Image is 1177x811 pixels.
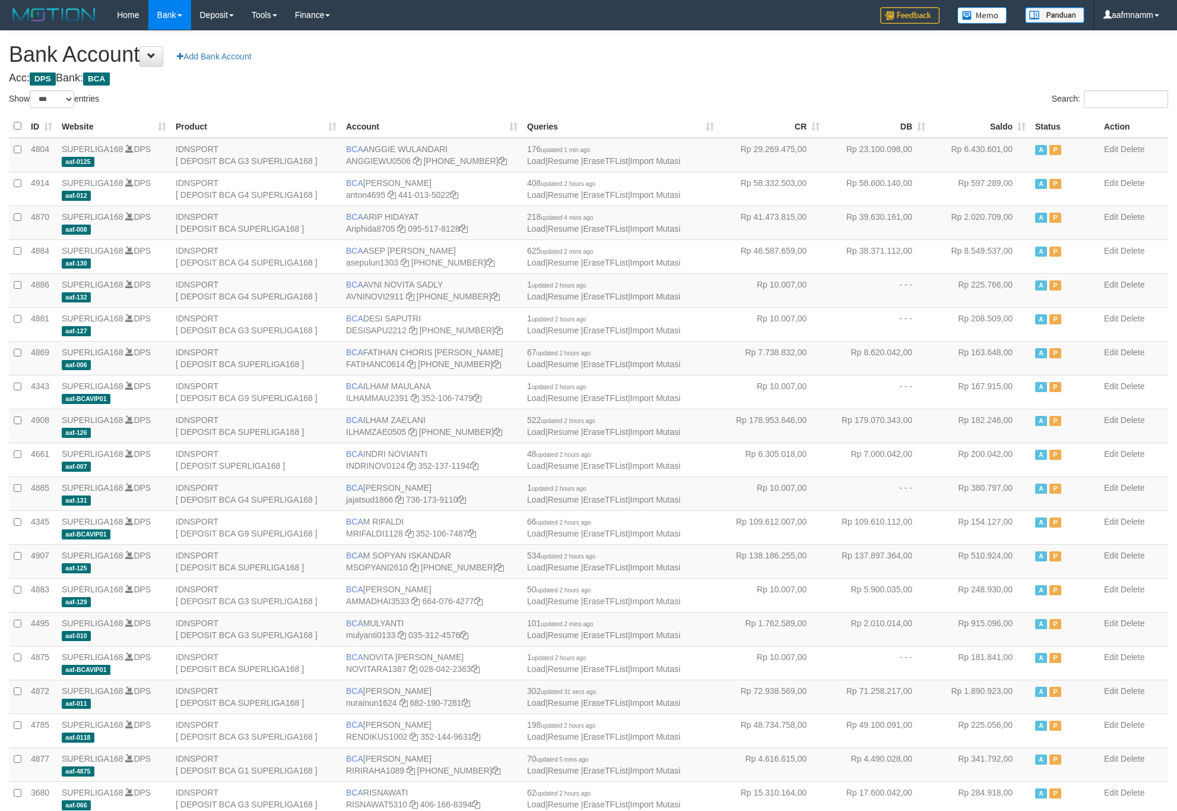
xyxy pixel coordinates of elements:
[630,156,681,166] a: Import Mutasi
[62,517,123,526] a: SUPERLIGA168
[26,172,57,206] td: 4914
[930,115,1030,138] th: Saldo: activate to sort column ascending
[460,630,468,640] a: Copy 0353124576 to clipboard
[583,732,627,741] a: EraseTFList
[407,359,415,369] a: Copy FATIHANC0614 to clipboard
[527,258,545,267] a: Load
[719,307,824,341] td: Rp 10.007,00
[57,273,171,307] td: DPS
[471,664,480,674] a: Copy 0280422363 to clipboard
[630,800,681,809] a: Import Mutasi
[410,732,418,741] a: Copy RENDIKUS1002 to clipboard
[541,248,593,255] span: updated 2 mins ago
[630,732,681,741] a: Import Mutasi
[26,307,57,341] td: 4881
[548,597,579,606] a: Resume
[957,7,1007,24] img: Button%20Memo.svg
[527,156,545,166] a: Load
[1121,686,1144,696] a: Delete
[346,427,406,437] a: ILHAMZAE0505
[346,326,407,335] a: DESISAPU2212
[468,529,476,538] a: Copy 3521067487 to clipboard
[630,292,681,301] a: Import Mutasi
[630,326,681,335] a: Import Mutasi
[1104,381,1118,391] a: Edit
[57,115,171,138] th: Website: activate to sort column ascending
[527,393,545,403] a: Load
[473,393,481,403] a: Copy 3521067479 to clipboard
[1104,720,1118,730] a: Edit
[341,307,522,341] td: DESI SAPUTRI [PHONE_NUMBER]
[62,314,123,323] a: SUPERLIGA168
[346,178,363,188] span: BCA
[1121,381,1144,391] a: Delete
[1121,720,1144,730] a: Delete
[1049,247,1061,257] span: Paused
[494,326,503,335] a: Copy 4062280453 to clipboard
[630,563,681,572] a: Import Mutasi
[1121,314,1144,323] a: Delete
[719,115,824,138] th: CR: activate to sort column ascending
[548,359,579,369] a: Resume
[548,258,579,267] a: Resume
[548,461,579,471] a: Resume
[346,800,407,809] a: RISNAWAT5310
[388,190,396,200] a: Copy anton4695 to clipboard
[62,348,123,357] a: SUPERLIGA168
[411,597,420,606] a: Copy AMMADHAI3533 to clipboard
[26,138,57,172] td: 4804
[62,292,91,302] span: aaf-132
[527,597,545,606] a: Load
[583,393,627,403] a: EraseTFList
[1035,280,1047,291] span: Active
[532,282,586,289] span: updated 2 hours ago
[1052,90,1168,108] label: Search:
[1035,213,1047,223] span: Active
[171,239,341,273] td: IDNSPORT [ DEPOSIT BCA G4 SUPERLIGA168 ]
[930,138,1030,172] td: Rp 6.430.601,00
[1121,178,1144,188] a: Delete
[630,495,681,504] a: Import Mutasi
[527,427,545,437] a: Load
[583,800,627,809] a: EraseTFList
[527,212,593,222] span: 218
[491,292,500,301] a: Copy 4062280135 to clipboard
[527,144,680,166] span: | | |
[458,495,466,504] a: Copy 7361739110 to clipboard
[1104,483,1118,493] a: Edit
[1030,115,1099,138] th: Status
[630,427,681,437] a: Import Mutasi
[171,115,341,138] th: Product: activate to sort column ascending
[474,597,483,606] a: Copy 6640764277 to clipboard
[62,551,123,560] a: SUPERLIGA168
[719,273,824,307] td: Rp 10.007,00
[450,190,458,200] a: Copy 4410135022 to clipboard
[583,563,627,572] a: EraseTFList
[346,664,407,674] a: NOVITARA1387
[1099,115,1168,138] th: Action
[1035,247,1047,257] span: Active
[398,630,406,640] a: Copy mulyanti0133 to clipboard
[26,206,57,239] td: 4870
[527,246,680,267] span: | | |
[409,326,417,335] a: Copy DESISAPU2212 to clipboard
[1104,551,1118,560] a: Edit
[341,172,522,206] td: [PERSON_NAME] 441-013-5022
[494,427,502,437] a: Copy 4062280631 to clipboard
[583,597,627,606] a: EraseTFList
[346,732,408,741] a: RENDIKUS1002
[880,7,940,24] img: Feedback.jpg
[630,359,681,369] a: Import Mutasi
[30,90,74,108] select: Showentries
[583,224,627,233] a: EraseTFList
[930,307,1030,341] td: Rp 208.509,00
[1049,213,1061,223] span: Paused
[9,90,99,108] label: Show entries
[1121,280,1144,289] a: Delete
[341,138,522,172] td: ANGGIE WULANDARI [PHONE_NUMBER]
[930,239,1030,273] td: Rp 8.549.537,00
[346,529,403,538] a: MRIFALDI1128
[1121,483,1144,493] a: Delete
[630,258,681,267] a: Import Mutasi
[1121,348,1144,357] a: Delete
